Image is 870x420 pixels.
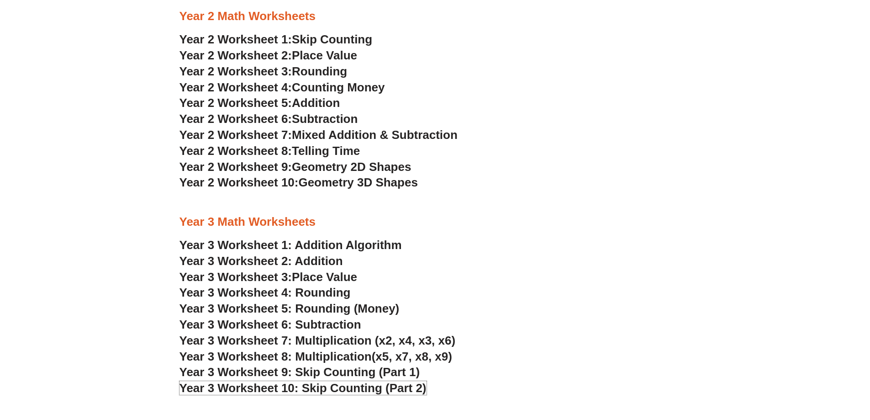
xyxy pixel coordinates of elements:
a: Year 2 Worksheet 2:Place Value [179,48,358,62]
iframe: Chat Widget [718,317,870,420]
a: Year 3 Worksheet 4: Rounding [179,286,351,299]
span: Year 2 Worksheet 10: [179,175,299,189]
a: Year 2 Worksheet 4:Counting Money [179,80,385,94]
span: Place Value [292,48,357,62]
h3: Year 2 Math Worksheets [179,9,691,24]
a: Year 3 Worksheet 10: Skip Counting (Part 2) [179,381,427,395]
span: Year 2 Worksheet 1: [179,32,292,46]
span: Year 2 Worksheet 4: [179,80,292,94]
span: Addition [292,96,340,110]
a: Year 3 Worksheet 2: Addition [179,254,343,268]
span: (x5, x7, x8, x9) [372,350,452,363]
a: Year 2 Worksheet 7:Mixed Addition & Subtraction [179,128,458,142]
span: Subtraction [292,112,358,126]
span: Year 2 Worksheet 9: [179,160,292,174]
a: Year 2 Worksheet 10:Geometry 3D Shapes [179,175,418,189]
span: Geometry 3D Shapes [298,175,417,189]
a: Year 3 Worksheet 7: Multiplication (x2, x4, x3, x6) [179,334,456,347]
span: Year 2 Worksheet 8: [179,144,292,158]
a: Year 2 Worksheet 3:Rounding [179,64,348,78]
a: Year 2 Worksheet 6:Subtraction [179,112,358,126]
span: Geometry 2D Shapes [292,160,411,174]
a: Year 3 Worksheet 9: Skip Counting (Part 1) [179,365,420,379]
a: Year 3 Worksheet 6: Subtraction [179,318,361,331]
span: Rounding [292,64,347,78]
a: Year 3 Worksheet 1: Addition Algorithm [179,238,402,252]
a: Year 2 Worksheet 9:Geometry 2D Shapes [179,160,411,174]
span: Year 3 Worksheet 8: Multiplication [179,350,372,363]
a: Year 2 Worksheet 5:Addition [179,96,340,110]
h3: Year 3 Math Worksheets [179,214,691,230]
span: Year 2 Worksheet 6: [179,112,292,126]
a: Year 3 Worksheet 8: Multiplication(x5, x7, x8, x9) [179,350,452,363]
span: Year 3 Worksheet 3: [179,270,292,284]
a: Year 2 Worksheet 1:Skip Counting [179,32,373,46]
a: Year 3 Worksheet 5: Rounding (Money) [179,302,400,315]
span: Telling Time [292,144,360,158]
span: Year 2 Worksheet 3: [179,64,292,78]
span: Year 2 Worksheet 7: [179,128,292,142]
span: Skip Counting [292,32,372,46]
span: Counting Money [292,80,385,94]
a: Year 2 Worksheet 8:Telling Time [179,144,360,158]
span: Year 2 Worksheet 5: [179,96,292,110]
span: Mixed Addition & Subtraction [292,128,458,142]
span: Place Value [292,270,357,284]
span: Year 2 Worksheet 2: [179,48,292,62]
a: Year 3 Worksheet 3:Place Value [179,270,358,284]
